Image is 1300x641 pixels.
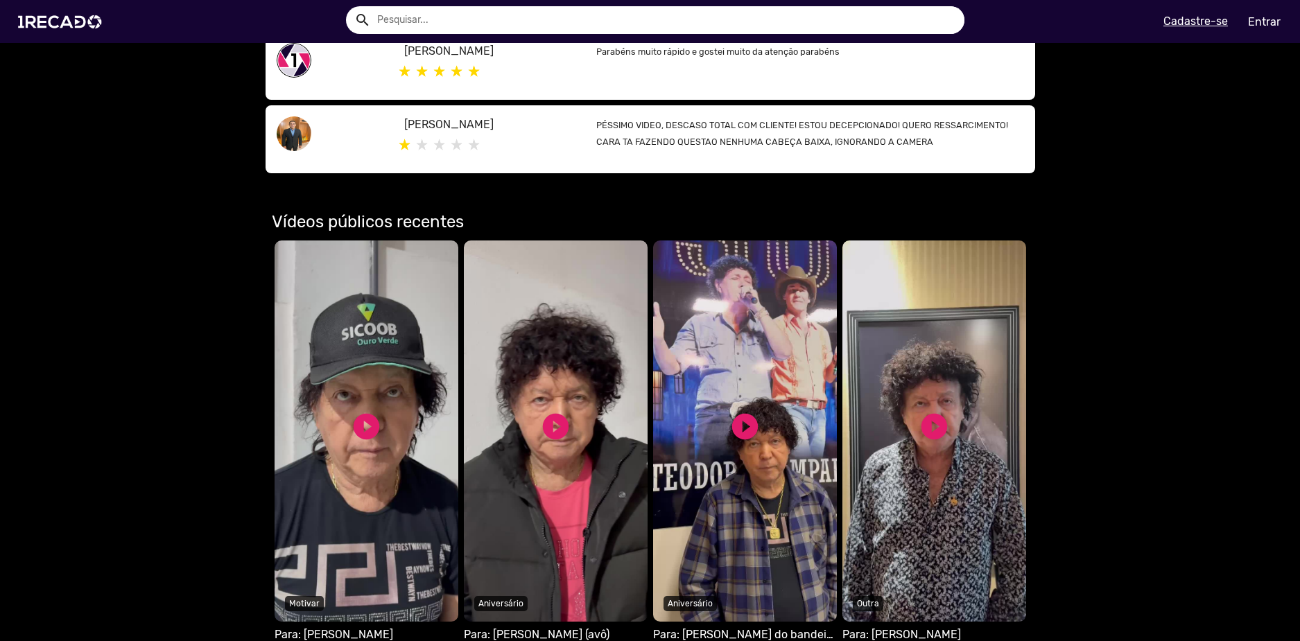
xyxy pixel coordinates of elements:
video: Seu navegador não reproduz vídeo em HTML5 [275,240,458,622]
p: [PERSON_NAME] [404,116,575,133]
p: [PERSON_NAME] [404,43,575,60]
video: Seu navegador não reproduz vídeo em HTML5 [653,240,837,622]
video: Seu navegador não reproduz vídeo em HTML5 [842,240,1026,622]
small: PÉSSIMO VIDEO, DESCASO TOTAL COM CLIENTE! ESTOU DECEPCIONADO! QUERO RESSARCIMENTO! CARA TA FAZEND... [596,120,1008,147]
img: user%2FAlexis%20ribeiro.jpg [277,116,311,151]
u: Cadastre-se [1163,15,1228,28]
p: Aniversário [474,596,528,611]
p: Motivar [285,596,324,611]
p: Outra [853,596,883,611]
button: Example home icon [349,7,374,31]
mat-icon: Example home icon [354,12,371,28]
a: play_circle_filled [729,411,761,442]
input: Pesquisar... [367,6,965,34]
video: Seu navegador não reproduz vídeo em HTML5 [464,240,648,622]
a: play_circle_filled [540,411,571,442]
a: play_circle_filled [919,411,950,442]
a: Entrar [1239,10,1290,34]
img: share-1recado.png [277,43,311,78]
p: Aniversário [664,596,717,611]
a: play_circle_filled [351,411,382,442]
small: Parabéns muito rápido e gostei muito da atenção parabéns [596,46,840,57]
h3: Vídeos públicos recentes [272,212,1029,232]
